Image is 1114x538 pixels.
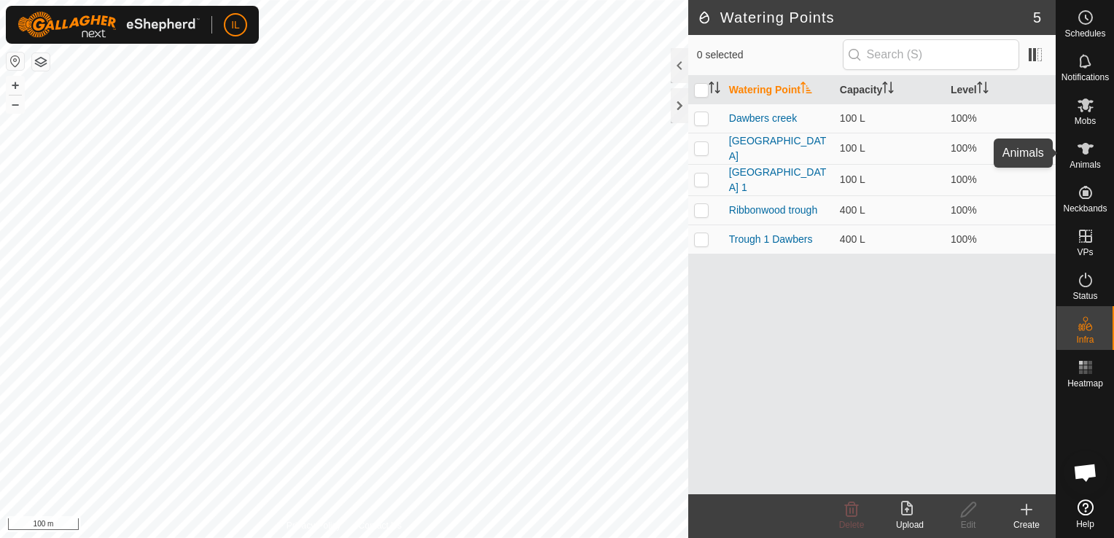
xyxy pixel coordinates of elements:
[697,9,1033,26] h2: Watering Points
[1076,520,1094,529] span: Help
[729,233,813,245] a: Trough 1 Dawbers
[951,172,1050,187] div: 100%
[729,166,827,193] a: [GEOGRAPHIC_DATA] 1
[1077,248,1093,257] span: VPs
[945,76,1056,104] th: Level
[951,141,1050,156] div: 100%
[7,52,24,70] button: Reset Map
[1067,379,1103,388] span: Heatmap
[843,39,1019,70] input: Search (S)
[882,84,894,95] p-sorticon: Activate to sort
[1076,335,1094,344] span: Infra
[801,84,812,95] p-sorticon: Activate to sort
[834,164,945,195] td: 100 L
[1064,29,1105,38] span: Schedules
[1064,451,1107,494] div: Open chat
[1062,73,1109,82] span: Notifications
[1070,160,1101,169] span: Animals
[231,17,240,33] span: IL
[17,12,200,38] img: Gallagher Logo
[723,76,834,104] th: Watering Point
[977,84,989,95] p-sorticon: Activate to sort
[697,47,843,63] span: 0 selected
[951,203,1050,218] div: 100%
[834,104,945,133] td: 100 L
[881,518,939,531] div: Upload
[709,84,720,95] p-sorticon: Activate to sort
[729,204,817,216] a: Ribbonwood trough
[834,76,945,104] th: Capacity
[359,519,402,532] a: Contact Us
[997,518,1056,531] div: Create
[1033,7,1041,28] span: 5
[951,232,1050,247] div: 100%
[834,133,945,164] td: 100 L
[939,518,997,531] div: Edit
[729,135,827,162] a: [GEOGRAPHIC_DATA]
[729,112,797,124] a: Dawbers creek
[834,195,945,225] td: 400 L
[839,520,865,530] span: Delete
[287,519,341,532] a: Privacy Policy
[834,225,945,254] td: 400 L
[1075,117,1096,125] span: Mobs
[7,77,24,94] button: +
[951,111,1050,126] div: 100%
[1072,292,1097,300] span: Status
[32,53,50,71] button: Map Layers
[1056,494,1114,534] a: Help
[1063,204,1107,213] span: Neckbands
[7,95,24,113] button: –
